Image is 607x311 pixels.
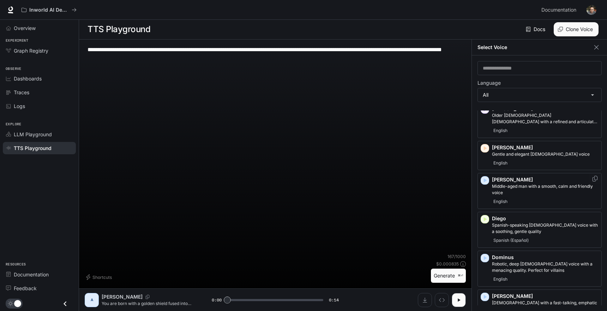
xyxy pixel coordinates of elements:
[85,271,115,283] button: Shortcuts
[329,297,339,304] span: 0:14
[492,275,509,283] span: English
[14,24,36,32] span: Overview
[102,300,195,306] p: You are born with a golden shield fused into your body. Sounds pretty cool right? But, unfortunat...
[14,47,48,54] span: Graph Registry
[418,293,432,307] button: Download audio
[541,6,576,14] span: Documentation
[102,293,143,300] p: [PERSON_NAME]
[492,126,509,135] span: English
[88,22,150,36] h1: TTS Playground
[492,183,599,196] p: Middle-aged man with a smooth, calm and friendly voice
[3,86,76,98] a: Traces
[436,261,459,267] p: $ 0.000835
[3,100,76,112] a: Logs
[3,22,76,34] a: Overview
[143,295,152,299] button: Copy Voice ID
[478,88,601,102] div: All
[431,269,466,283] button: Generate⌘⏎
[435,293,449,307] button: Inspect
[492,159,509,167] span: English
[14,131,52,138] span: LLM Playground
[86,294,97,306] div: A
[14,144,52,152] span: TTS Playground
[524,22,548,36] a: Docs
[492,112,599,125] p: Older British male with a refined and articulate voice
[492,144,599,151] p: [PERSON_NAME]
[458,274,463,278] p: ⌘⏎
[18,3,80,17] button: All workspaces
[14,75,42,82] span: Dashboards
[492,197,509,206] span: English
[212,297,222,304] span: 0:00
[447,253,466,259] p: 167 / 1000
[14,271,49,278] span: Documentation
[492,261,599,274] p: Robotic, deep male voice with a menacing quality. Perfect for villains
[3,282,76,294] a: Feedback
[29,7,69,13] p: Inworld AI Demos
[492,236,530,245] span: Spanish (Español)
[492,176,599,183] p: [PERSON_NAME]
[587,5,596,15] img: User avatar
[14,102,25,110] span: Logs
[3,268,76,281] a: Documentation
[3,128,76,140] a: LLM Playground
[492,222,599,235] p: Spanish-speaking male voice with a soothing, gentle quality
[492,293,599,300] p: [PERSON_NAME]
[3,142,76,154] a: TTS Playground
[14,285,37,292] span: Feedback
[554,22,599,36] button: Clone Voice
[539,3,582,17] a: Documentation
[492,254,599,261] p: Dominus
[57,297,73,311] button: Close drawer
[477,80,501,85] p: Language
[492,151,599,157] p: Gentle and elegant female voice
[14,89,29,96] span: Traces
[3,72,76,85] a: Dashboards
[3,44,76,57] a: Graph Registry
[584,3,599,17] button: User avatar
[14,299,21,307] span: Dark mode toggle
[492,215,599,222] p: Diego
[591,176,599,181] button: Copy Voice ID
